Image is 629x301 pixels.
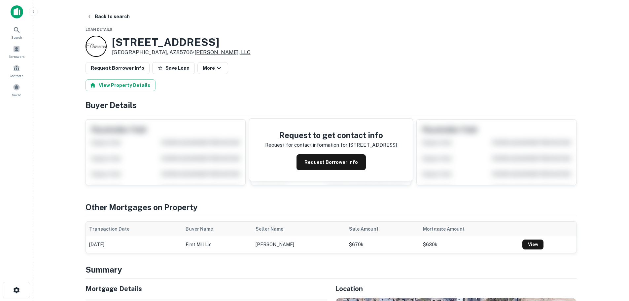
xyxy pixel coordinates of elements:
[182,222,252,236] th: Buyer Name
[9,54,24,59] span: Borrowers
[297,154,366,170] button: Request Borrower Info
[596,248,629,280] iframe: Chat Widget
[252,236,345,253] td: [PERSON_NAME]
[86,62,150,74] button: Request Borrower Info
[265,129,397,141] h4: Request to get contact info
[86,222,183,236] th: Transaction Date
[112,49,251,56] p: [GEOGRAPHIC_DATA], AZ85706 •
[265,141,347,149] p: Request for contact information for
[86,79,156,91] button: View Property Details
[346,222,420,236] th: Sale Amount
[86,201,577,213] h4: Other Mortgages on Property
[152,62,195,74] button: Save Loan
[346,236,420,253] td: $670k
[12,92,21,97] span: Saved
[182,236,252,253] td: first mill llc
[10,73,23,78] span: Contacts
[2,62,31,80] a: Contacts
[522,240,543,249] a: View
[194,49,251,56] a: [PERSON_NAME], LLC
[112,36,251,49] h3: [STREET_ADDRESS]
[2,43,31,60] a: Borrowers
[11,35,22,40] span: Search
[86,284,327,294] h5: Mortgage Details
[2,81,31,99] a: Saved
[335,284,577,294] h5: Location
[86,236,183,253] td: [DATE]
[2,23,31,41] a: Search
[420,222,519,236] th: Mortgage Amount
[420,236,519,253] td: $630k
[86,264,577,276] h4: Summary
[252,222,345,236] th: Seller Name
[86,27,112,31] span: Loan Details
[84,11,132,22] button: Back to search
[197,62,228,74] button: More
[349,141,397,149] p: [STREET_ADDRESS]
[86,99,577,111] h4: Buyer Details
[11,5,23,19] img: capitalize-icon.png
